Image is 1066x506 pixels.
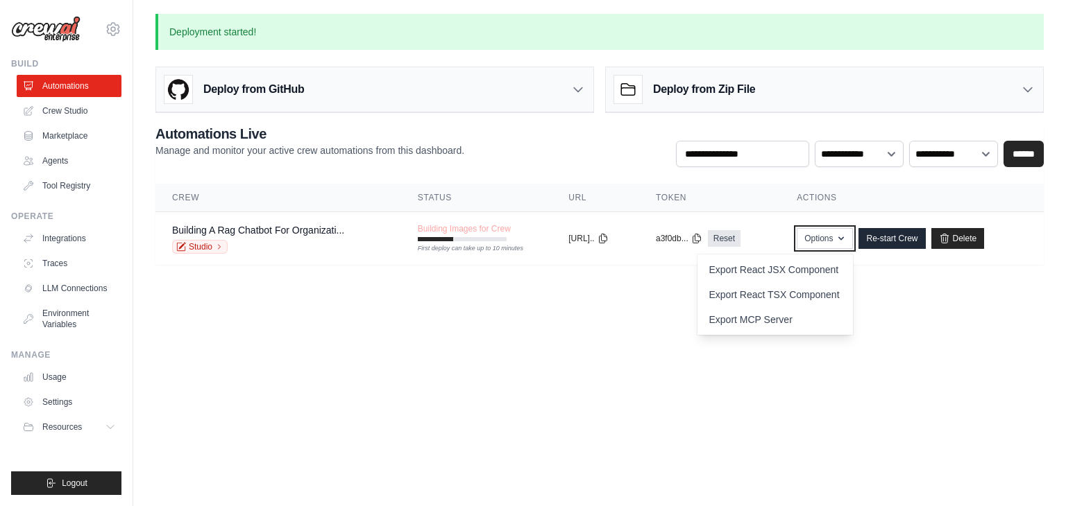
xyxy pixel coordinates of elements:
button: Logout [11,471,121,495]
div: Build [11,58,121,69]
th: URL [552,184,639,212]
a: Agents [17,150,121,172]
a: Delete [931,228,985,249]
div: Operate [11,211,121,222]
button: Options [797,228,853,249]
p: Deployment started! [155,14,1044,50]
a: Export MCP Server [697,307,853,332]
a: Crew Studio [17,100,121,122]
span: Resources [42,421,82,433]
a: Marketplace [17,125,121,147]
a: Settings [17,391,121,413]
p: Manage and monitor your active crew automations from this dashboard. [155,143,464,157]
div: Manage [11,349,121,360]
a: LLM Connections [17,277,121,299]
a: Tool Registry [17,175,121,197]
div: First deploy can take up to 10 minutes [418,244,507,254]
a: Environment Variables [17,302,121,335]
h2: Automations Live [155,124,464,143]
a: Building A Rag Chatbot For Organizati... [172,225,344,236]
a: Studio [172,240,228,254]
button: a3f0db... [656,233,702,244]
a: Automations [17,75,121,97]
h3: Deploy from GitHub [203,81,304,98]
th: Token [639,184,780,212]
a: Integrations [17,227,121,250]
img: GitHub Logo [164,76,192,103]
h3: Deploy from Zip File [653,81,755,98]
button: Resources [17,416,121,438]
span: Building Images for Crew [418,223,511,234]
a: Export React TSX Component [697,282,853,307]
a: Export React JSX Component [697,257,853,282]
th: Actions [780,184,1044,212]
a: Reset [708,230,741,247]
a: Re-start Crew [858,228,925,249]
a: Traces [17,252,121,274]
img: Logo [11,16,81,42]
a: Usage [17,366,121,388]
th: Status [401,184,552,212]
span: Logout [62,478,87,489]
th: Crew [155,184,401,212]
